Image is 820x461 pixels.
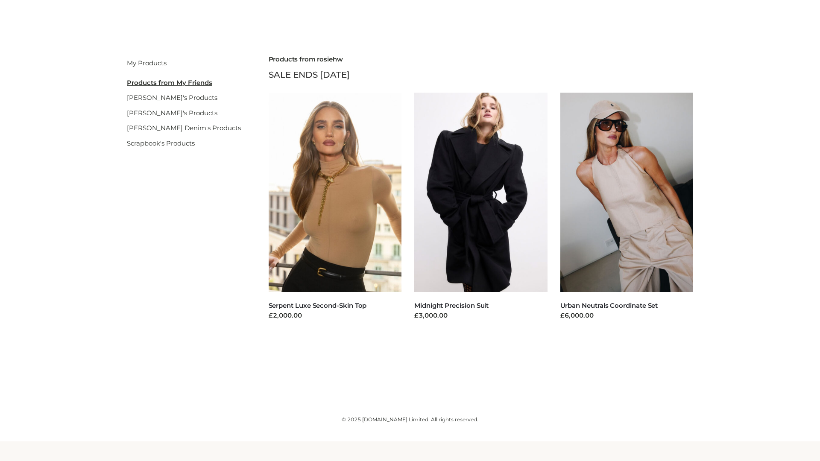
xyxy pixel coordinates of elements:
[269,311,402,321] div: £2,000.00
[269,301,367,309] a: Serpent Luxe Second-Skin Top
[127,139,195,147] a: Scrapbook's Products
[127,93,217,102] a: [PERSON_NAME]'s Products
[127,415,693,424] div: © 2025 [DOMAIN_NAME] Limited. All rights reserved.
[560,311,694,321] div: £6,000.00
[560,301,658,309] a: Urban Neutrals Coordinate Set
[269,67,694,82] div: SALE ENDS [DATE]
[127,79,212,87] u: Products from My Friends
[127,59,167,67] a: My Products
[127,109,217,117] a: [PERSON_NAME]'s Products
[269,55,694,63] h2: Products from rosiehw
[414,311,548,321] div: £3,000.00
[414,301,489,309] a: Midnight Precision Suit
[127,124,241,132] a: [PERSON_NAME] Denim's Products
